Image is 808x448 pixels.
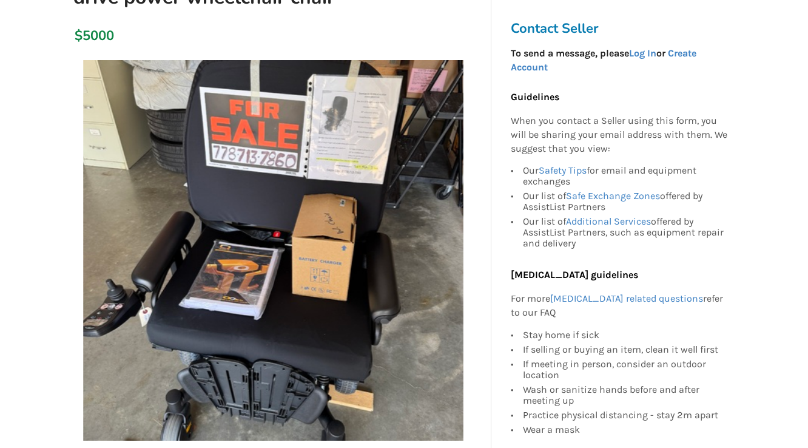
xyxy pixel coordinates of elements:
[523,423,728,435] div: Wear a mask
[523,214,728,249] div: Our list of offered by AssistList Partners, such as equipment repair and delivery
[523,189,728,214] div: Our list of offered by AssistList Partners
[629,47,656,59] a: Log In
[550,293,703,304] a: [MEDICAL_DATA] related questions
[511,91,559,103] b: Guidelines
[539,165,587,176] a: Safety Tips
[511,20,734,37] h3: Contact Seller
[523,342,728,357] div: If selling or buying an item, clean it well first
[523,382,728,408] div: Wash or sanitize hands before and after meeting up
[511,292,728,320] p: For more refer to our FAQ
[511,47,696,73] strong: To send a message, please or
[566,190,660,202] a: Safe Exchange Zones
[83,60,463,441] img: quantum q6 hd mid wheel drive power wheelchair chair -wheelchair-mobility-chilliwack-assistlist-l...
[566,216,651,227] a: Additional Services
[523,165,728,189] div: Our for email and equipment exchanges
[523,408,728,423] div: Practice physical distancing - stay 2m apart
[75,27,81,44] div: $5000
[511,269,638,280] b: [MEDICAL_DATA] guidelines
[523,330,728,342] div: Stay home if sick
[511,114,728,156] p: When you contact a Seller using this form, you will be sharing your email address with them. We s...
[523,357,728,382] div: If meeting in person, consider an outdoor location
